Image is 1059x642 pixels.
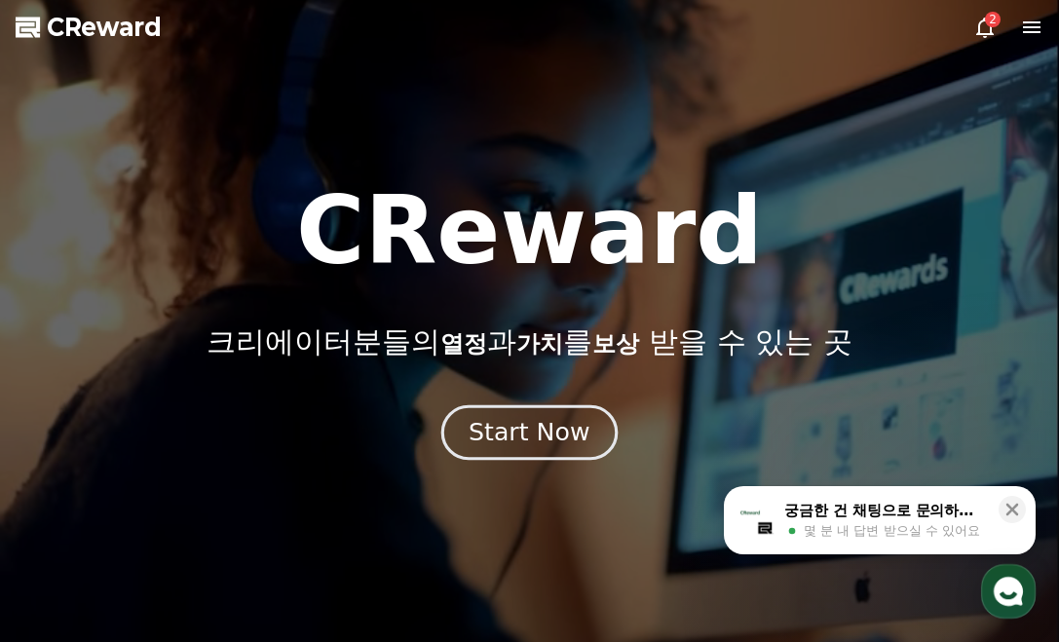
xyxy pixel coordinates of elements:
[178,510,202,526] span: 대화
[207,324,851,359] p: 크리에이터분들의 과 를 받을 수 있는 곳
[6,480,129,529] a: 홈
[16,12,162,43] a: CReward
[440,330,487,358] span: 열정
[592,330,639,358] span: 보상
[301,510,324,525] span: 설정
[61,510,73,525] span: 홈
[296,184,763,278] h1: CReward
[516,330,563,358] span: 가치
[47,12,162,43] span: CReward
[129,480,251,529] a: 대화
[445,426,614,444] a: Start Now
[441,404,618,460] button: Start Now
[469,416,589,449] div: Start Now
[251,480,374,529] a: 설정
[973,16,997,39] a: 2
[985,12,1001,27] div: 2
